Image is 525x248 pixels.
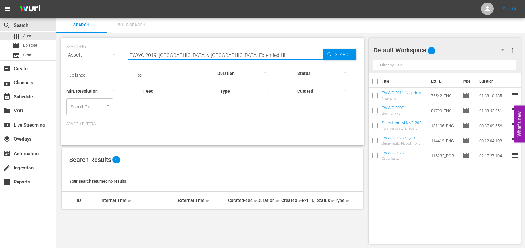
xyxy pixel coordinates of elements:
span: reorder [511,121,519,129]
div: Germany v [GEOGRAPHIC_DATA] | Group A | FIFA Women's World Cup 2007 | Full Match Replay [382,111,426,116]
span: Asset [23,33,34,39]
span: sort [205,198,211,203]
div: Created [281,197,300,204]
span: Channels [3,79,11,86]
span: menu [4,5,11,13]
div: Espanha x [GEOGRAPHIC_DATA] | Final | Copa do Mundo FIFA Feminina de 2023, em [GEOGRAPHIC_DATA] e... [382,157,426,161]
td: 75542_ENG [429,88,460,103]
div: 15 Shining Stars from [GEOGRAPHIC_DATA]/[GEOGRAPHIC_DATA] 2023™ [382,127,426,131]
a: Stars from AU/NZ 2023 (EN) [382,121,424,130]
div: Semi-Finals, Play-off for Third Place and Final | FIFA Women's World Cup 2023TM [382,142,426,146]
span: reorder [511,137,519,144]
span: Bulk Search [110,22,153,29]
td: 131106_ENG [429,118,460,133]
div: Curated [228,198,241,203]
span: Schedule [3,93,11,101]
td: 00:22:04.108 [477,133,511,148]
span: Search Results [69,156,111,163]
span: Search [332,49,356,60]
div: Status [317,197,333,204]
div: ID [77,198,99,203]
span: Your search returned no results. [69,179,127,183]
td: 02:17:27.104 [477,148,511,163]
div: External Title [178,197,226,204]
th: Ext. ID [427,73,458,90]
span: Episode [462,152,470,159]
span: reorder [511,91,519,99]
span: Reports [3,178,11,186]
span: Episode [462,137,470,144]
button: Open [105,103,111,109]
a: FWWC 2023,SF,3D-Place and F 5-min Highlights (EN) [382,136,419,150]
p: Search Filters: [66,121,359,127]
span: Episode [23,42,37,49]
th: Type [458,73,476,90]
th: Title [382,73,427,90]
span: sort [276,198,281,203]
td: 01:38:10.485 [477,88,511,103]
td: 114419_ENG [429,133,460,148]
a: FWWC 2011, Nigeria v [GEOGRAPHIC_DATA], Group Stage - FMR (EN) [382,90,424,105]
span: Live Streaming [3,121,11,129]
span: Search [60,22,103,29]
img: ans4CAIJ8jUAAAAAAAAAAAAAAAAAAAAAAAAgQb4GAAAAAAAAAAAAAAAAAAAAAAAAJMjXAAAAAAAAAAAAAAAAAAAAAAAAgAT5G... [15,2,45,16]
span: Create [3,65,11,72]
span: Episode [462,92,470,99]
div: Feed [243,197,256,204]
span: more_vert [508,46,516,54]
div: Duration [257,197,279,204]
button: Open Feedback Widget [514,106,525,143]
div: Assets [66,46,122,64]
span: Series [13,51,20,59]
span: reorder [511,106,519,114]
span: Published: [66,73,86,78]
span: Asset [13,32,20,40]
td: 00:37:09.656 [477,118,511,133]
div: Default Workspace [373,41,510,59]
span: Search [3,22,11,29]
span: Episode [13,42,20,49]
button: more_vert [508,43,516,58]
span: Series [23,52,34,58]
div: Type [335,197,345,204]
a: FWWC 2007, [GEOGRAPHIC_DATA] v [GEOGRAPHIC_DATA], Group Stage - FMR (EN) [382,106,424,124]
span: sort [331,198,336,203]
span: Episode [462,107,470,114]
td: 81799_ENG [429,103,460,118]
td: 116232_POR [429,148,460,163]
div: Ext. ID [302,198,315,203]
span: sort [298,198,304,203]
th: Duration [476,73,513,90]
a: Sign Out [503,6,519,11]
div: Nigeria v [GEOGRAPHIC_DATA] | Group A | FIFA Women's World Cup [GEOGRAPHIC_DATA] 2011™ | Full Mat... [382,96,426,101]
span: Automation [3,150,11,158]
span: VOD [3,107,11,115]
span: to [138,73,142,78]
span: Overlays [3,135,11,143]
button: Search [323,49,356,60]
a: FWWC 2023, [GEOGRAPHIC_DATA] v [GEOGRAPHIC_DATA], Final - FMR (PT) [382,151,423,169]
span: Ingestion [3,164,11,172]
span: 0 [112,156,120,163]
span: 5 [428,44,435,57]
td: 01:38:42.261 [477,103,511,118]
div: Internal Title [101,197,176,204]
span: sort [127,198,133,203]
span: Episode [462,122,470,129]
span: sort [254,198,259,203]
span: reorder [511,152,519,159]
